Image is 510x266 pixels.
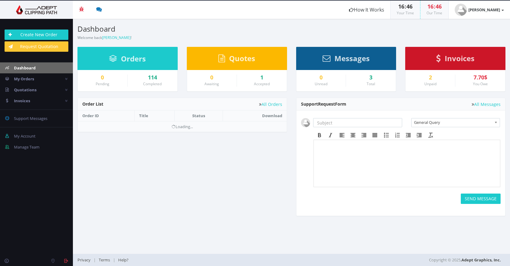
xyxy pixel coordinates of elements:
[398,3,404,10] span: 16
[427,3,433,10] span: 16
[325,131,336,139] div: Italic
[77,254,363,266] div: | |
[404,3,406,10] span: :
[461,257,501,263] a: Adept Graphics, Inc.
[314,140,500,187] iframe: Rich Text Area. Press ALT-F9 for menu. Press ALT-F10 for toolbar. Press ALT-0 for help
[175,110,223,121] th: Status
[259,102,282,107] a: All Orders
[468,7,500,12] strong: [PERSON_NAME]
[392,131,403,139] div: Numbered list
[77,257,94,263] a: Privacy
[78,110,134,121] th: Order ID
[223,110,287,121] th: Download
[460,75,501,81] div: 7.70$
[351,75,391,81] div: 3
[229,53,255,63] span: Quotes
[121,54,146,64] span: Orders
[301,75,341,81] a: 0
[436,3,442,10] span: 46
[14,87,36,93] span: Quotations
[301,101,346,107] span: Support Form
[204,81,219,86] small: Awaiting
[132,75,173,81] a: 114
[318,101,335,107] span: Request
[449,1,510,19] a: [PERSON_NAME]
[425,131,436,139] div: Clear formatting
[397,10,414,16] small: Your Time
[358,131,369,139] div: Align right
[343,1,390,19] a: How It Works
[102,35,131,40] a: [PERSON_NAME]
[367,81,375,86] small: Total
[254,81,270,86] small: Accepted
[436,57,474,62] a: Invoices
[314,131,325,139] div: Bold
[96,81,109,86] small: Pending
[414,131,425,139] div: Increase indent
[14,133,36,139] span: My Account
[455,4,467,16] img: user_default.jpg
[82,101,103,107] span: Order List
[445,53,474,63] span: Invoices
[414,118,492,126] span: General Query
[426,10,442,16] small: Our Time
[143,81,162,86] small: Completed
[14,76,34,82] span: My Orders
[461,194,501,204] button: SEND MESSAGE
[77,25,287,33] h3: Dashboard
[218,57,255,62] a: Quotes
[424,81,436,86] small: Unpaid
[323,57,370,62] a: Messages
[14,116,47,121] span: Support Messages
[5,30,68,40] a: Create New Order
[192,75,232,81] a: 0
[78,121,287,132] td: Loading...
[14,98,30,103] span: Invoices
[337,131,347,139] div: Align left
[403,131,414,139] div: Decrease indent
[241,75,282,81] a: 1
[82,75,123,81] a: 0
[472,102,501,107] a: All Messages
[109,57,146,63] a: Orders
[313,118,402,127] input: Subject
[429,257,501,263] span: Copyright © 2025,
[406,3,412,10] span: 46
[369,131,380,139] div: Justify
[347,131,358,139] div: Align center
[381,131,392,139] div: Bullet list
[410,75,450,81] a: 2
[5,41,68,52] a: Request Quotation
[77,35,132,40] small: Welcome back !
[115,257,132,263] a: Help?
[14,144,39,150] span: Manage Team
[96,257,113,263] a: Terms
[315,81,327,86] small: Unread
[5,5,68,14] img: Adept Graphics
[433,3,436,10] span: :
[334,53,370,63] span: Messages
[301,118,310,127] img: user_default.jpg
[134,110,175,121] th: Title
[473,81,488,86] small: You Owe
[14,65,36,71] span: Dashboard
